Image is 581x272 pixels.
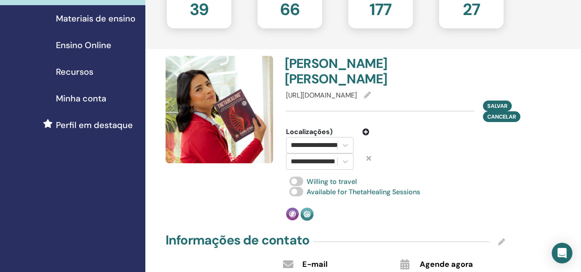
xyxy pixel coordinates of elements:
[286,91,357,100] span: [URL][DOMAIN_NAME]
[285,56,390,87] h4: [PERSON_NAME] [PERSON_NAME]
[487,102,507,110] span: Salvar
[166,56,273,163] img: default.jpg
[56,65,93,78] span: Recursos
[487,113,516,120] span: Cancelar
[307,187,420,196] span: Available for ThetaHealing Sessions
[56,39,111,52] span: Ensino Online
[483,101,512,111] button: Salvar
[166,232,309,248] h4: Informações de contato
[483,111,520,122] button: Cancelar
[56,12,135,25] span: Materiais de ensino
[420,259,473,270] span: Agende agora
[307,177,357,186] span: Willing to travel
[56,92,106,105] span: Minha conta
[302,259,328,270] span: E-mail
[56,119,133,131] span: Perfil em destaque
[286,127,332,137] span: Localizações)
[552,243,572,263] div: Open Intercom Messenger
